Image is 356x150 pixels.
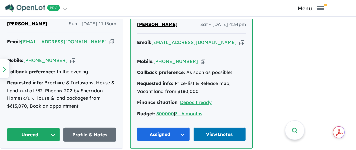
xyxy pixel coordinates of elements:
strong: Requested info: [7,80,43,86]
a: View1notes [193,127,246,141]
strong: Finance situation: [137,99,179,105]
img: Openlot PRO Logo White [5,4,60,12]
strong: Mobile: [7,57,23,63]
a: [EMAIL_ADDRESS][DOMAIN_NAME] [151,39,237,45]
div: Brochure & Inclusions, House & Land <u>Lot 532: Phoenix 202 by Sherridon Homes</u>, House & land ... [7,79,116,110]
div: In the evening [7,68,116,76]
strong: Callback preference: [137,69,185,75]
a: [PERSON_NAME] [7,20,47,28]
a: [EMAIL_ADDRESS][DOMAIN_NAME] [21,39,107,45]
button: Copy [201,58,205,65]
strong: Mobile: [137,58,154,64]
span: [PERSON_NAME] [137,21,178,27]
div: | [137,110,246,118]
strong: Budget: [137,111,155,117]
button: Copy [70,57,75,64]
a: [PHONE_NUMBER] [23,57,68,63]
span: Sun - [DATE] 11:15am [69,20,116,28]
button: Unread [7,128,60,142]
a: Profile & Notes [63,128,117,142]
a: [PERSON_NAME] [137,21,178,29]
div: As soon as possible! [137,69,246,76]
a: 3 - 6 months [175,111,202,117]
a: Deposit ready [180,99,212,105]
strong: Email: [137,39,151,45]
a: [PHONE_NUMBER] [154,58,198,64]
button: Toggle navigation [268,5,354,11]
button: Assigned [137,127,190,141]
a: 800000 [156,111,174,117]
strong: Callback preference: [7,69,55,75]
button: Copy [109,38,114,45]
strong: Requested info: [137,80,173,86]
div: Price-list & Release map, Vacant land from $180,000 [137,80,246,96]
span: [PERSON_NAME] [7,21,47,27]
strong: Email: [7,39,21,45]
span: Sat - [DATE] 4:34pm [200,21,246,29]
button: Copy [239,39,244,46]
